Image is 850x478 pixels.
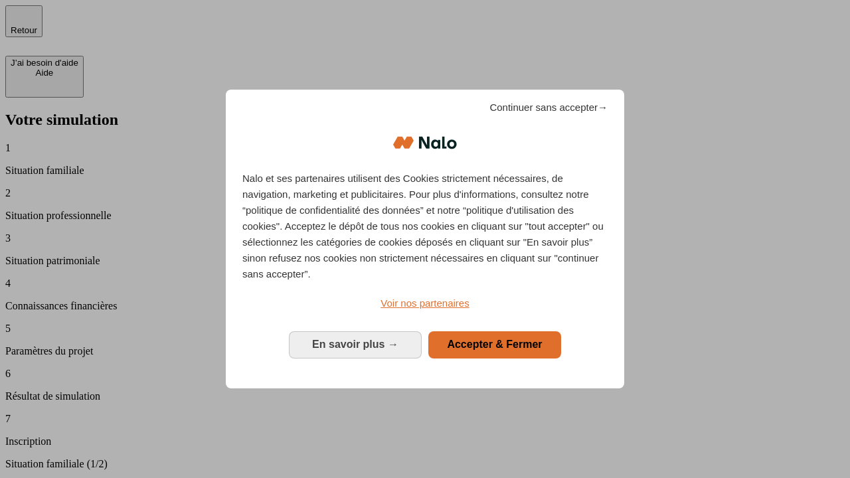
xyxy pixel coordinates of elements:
button: Accepter & Fermer: Accepter notre traitement des données et fermer [428,331,561,358]
p: Nalo et ses partenaires utilisent des Cookies strictement nécessaires, de navigation, marketing e... [242,171,608,282]
img: Logo [393,123,457,163]
span: Voir nos partenaires [381,297,469,309]
button: En savoir plus: Configurer vos consentements [289,331,422,358]
span: Accepter & Fermer [447,339,542,350]
span: En savoir plus → [312,339,398,350]
a: Voir nos partenaires [242,295,608,311]
span: Continuer sans accepter→ [489,100,608,116]
div: Bienvenue chez Nalo Gestion du consentement [226,90,624,388]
